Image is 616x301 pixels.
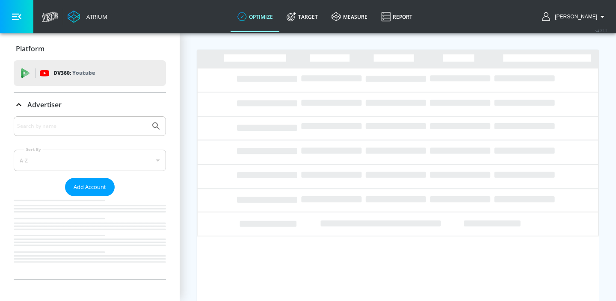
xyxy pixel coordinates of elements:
[551,14,597,20] span: login as: anthony.rios@zefr.com
[53,68,95,78] p: DV360:
[83,13,107,21] div: Atrium
[24,147,43,152] label: Sort By
[65,178,115,196] button: Add Account
[27,100,62,109] p: Advertiser
[542,12,607,22] button: [PERSON_NAME]
[74,182,106,192] span: Add Account
[14,60,166,86] div: DV360: Youtube
[14,196,166,279] nav: list of Advertiser
[68,10,107,23] a: Atrium
[16,44,44,53] p: Platform
[14,37,166,61] div: Platform
[374,1,419,32] a: Report
[14,116,166,279] div: Advertiser
[280,1,325,32] a: Target
[72,68,95,77] p: Youtube
[231,1,280,32] a: optimize
[595,28,607,33] span: v 4.22.2
[17,121,147,132] input: Search by name
[14,93,166,117] div: Advertiser
[325,1,374,32] a: measure
[14,150,166,171] div: A-Z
